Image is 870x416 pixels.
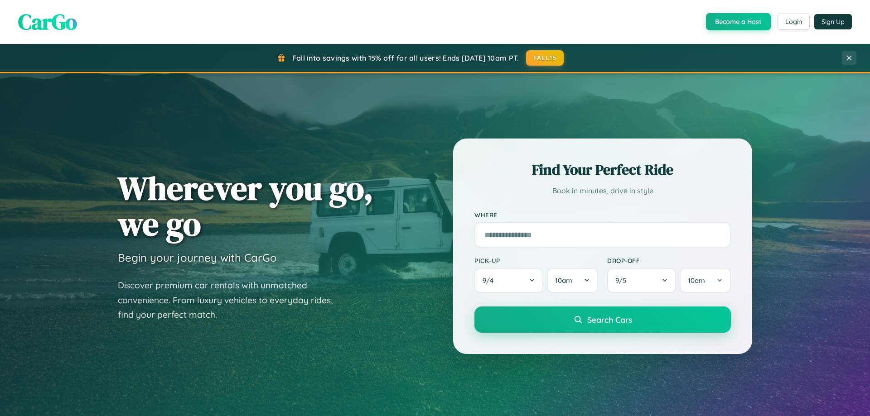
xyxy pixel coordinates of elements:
[607,257,731,264] label: Drop-off
[483,276,498,285] span: 9 / 4
[706,13,771,30] button: Become a Host
[814,14,852,29] button: Sign Up
[526,50,564,66] button: FALL15
[474,257,598,264] label: Pick-up
[474,184,731,197] p: Book in minutes, drive in style
[292,53,519,62] span: Fall into savings with 15% off for all users! Ends [DATE] 10am PT.
[118,278,344,322] p: Discover premium car rentals with unmatched convenience. From luxury vehicles to everyday rides, ...
[474,306,731,333] button: Search Cars
[688,276,705,285] span: 10am
[474,211,731,219] label: Where
[118,170,373,242] h1: Wherever you go, we go
[555,276,572,285] span: 10am
[778,14,810,30] button: Login
[118,251,277,264] h3: Begin your journey with CarGo
[547,268,598,293] button: 10am
[680,268,731,293] button: 10am
[18,7,77,37] span: CarGo
[474,160,731,180] h2: Find Your Perfect Ride
[607,268,676,293] button: 9/5
[474,268,543,293] button: 9/4
[615,276,631,285] span: 9 / 5
[587,315,632,325] span: Search Cars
